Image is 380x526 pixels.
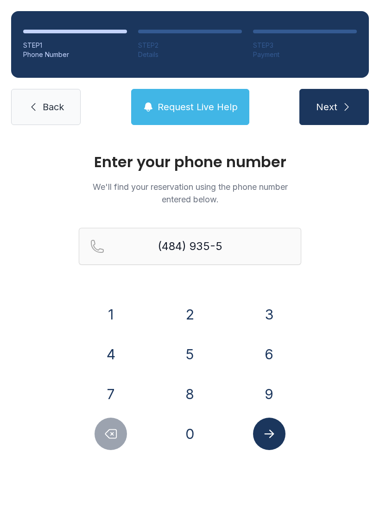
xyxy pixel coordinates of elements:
button: 9 [253,378,285,410]
div: Details [138,50,242,59]
h1: Enter your phone number [79,155,301,169]
div: STEP 1 [23,41,127,50]
span: Request Live Help [158,100,238,113]
button: 6 [253,338,285,370]
p: We'll find your reservation using the phone number entered below. [79,181,301,206]
button: 0 [174,418,206,450]
button: 1 [95,298,127,331]
div: Phone Number [23,50,127,59]
button: 3 [253,298,285,331]
input: Reservation phone number [79,228,301,265]
button: Submit lookup form [253,418,285,450]
button: 8 [174,378,206,410]
button: 4 [95,338,127,370]
span: Next [316,100,337,113]
button: Delete number [95,418,127,450]
button: 5 [174,338,206,370]
div: STEP 2 [138,41,242,50]
span: Back [43,100,64,113]
div: STEP 3 [253,41,357,50]
div: Payment [253,50,357,59]
button: 2 [174,298,206,331]
button: 7 [95,378,127,410]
